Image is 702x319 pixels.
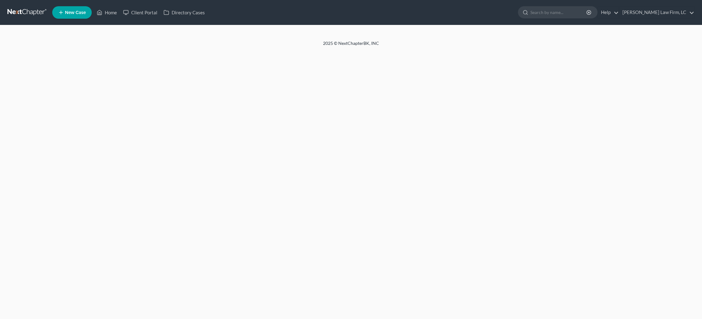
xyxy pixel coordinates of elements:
div: 2025 © NextChapterBK, INC [174,40,528,51]
a: Client Portal [120,7,160,18]
a: Directory Cases [160,7,208,18]
input: Search by name... [530,7,587,18]
a: [PERSON_NAME] Law Firm, LC [619,7,694,18]
a: Home [94,7,120,18]
span: New Case [65,10,86,15]
a: Help [598,7,619,18]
